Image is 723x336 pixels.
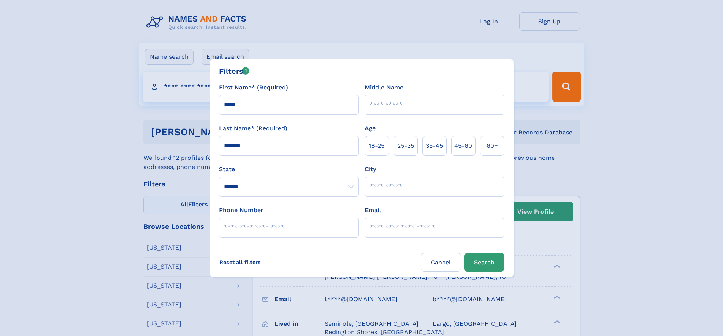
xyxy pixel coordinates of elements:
span: 35‑45 [426,141,443,150]
div: Filters [219,66,250,77]
label: Middle Name [365,83,403,92]
label: Age [365,124,376,133]
label: City [365,165,376,174]
span: 18‑25 [369,141,384,150]
label: Last Name* (Required) [219,124,287,133]
label: Cancel [421,253,461,272]
label: First Name* (Required) [219,83,288,92]
button: Search [464,253,504,272]
label: Email [365,206,381,215]
label: Reset all filters [214,253,266,271]
label: Phone Number [219,206,263,215]
span: 60+ [487,141,498,150]
label: State [219,165,359,174]
span: 25‑35 [397,141,414,150]
span: 45‑60 [454,141,472,150]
